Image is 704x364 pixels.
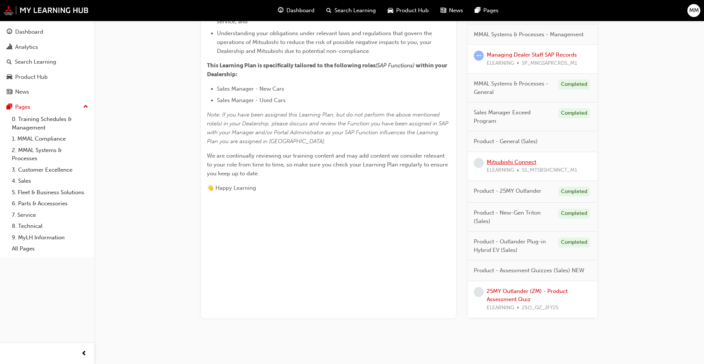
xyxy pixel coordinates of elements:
[3,25,91,39] a: Dashboard
[7,89,12,95] span: news-icon
[9,187,91,198] a: 5. Fleet & Business Solutions
[522,59,577,68] span: SP_MNGSAPRCRDS_M1
[9,243,91,255] a: All Pages
[558,80,590,90] div: Completed
[217,85,284,92] span: Sales Manager - New Cars
[382,3,435,18] a: car-iconProduct Hub
[474,209,552,225] span: Product - New-Gen Triton (Sales)
[272,3,320,18] a: guage-iconDashboard
[9,209,91,221] a: 7. Service
[487,304,514,312] span: ELEARNING
[3,70,91,84] a: Product Hub
[7,74,12,81] span: car-icon
[487,166,514,175] span: ELEARNING
[687,4,700,17] button: MM
[487,288,568,303] a: 25MY Outlander (ZM) - Product Assessment Quiz
[474,108,552,125] span: Sales Manager Exceed Program
[558,187,590,197] div: Completed
[487,159,536,165] a: Mitsubishi Connect
[9,175,91,187] a: 4. Sales
[83,102,88,112] span: up-icon
[15,103,30,111] div: Pages
[217,97,286,104] span: Sales Manager - Used Cars
[4,6,89,15] img: mmal
[474,80,552,96] span: MMAL Systems & Processes - General
[320,3,382,18] a: search-iconSearch Learning
[9,164,91,176] a: 3. Customer Excellence
[689,6,699,15] span: MM
[441,6,446,15] span: news-icon
[326,6,331,15] span: search-icon
[3,24,91,100] button: DashboardAnalyticsSearch LearningProduct HubNews
[558,209,590,219] div: Completed
[9,232,91,243] a: 9. MyLH Information
[474,137,538,146] span: Product - General (Sales)
[15,73,48,81] div: Product Hub
[9,114,91,133] a: 0. Training Schedules & Management
[522,166,577,175] span: SS_MTSBSHCNNCT_M1
[9,198,91,209] a: 6. Parts & Accessories
[217,30,433,54] span: Understanding your obligations under relevant laws and regulations that govern the operations of ...
[474,187,541,195] span: Product - 25MY Outlander
[15,88,29,96] div: News
[7,29,12,36] span: guage-icon
[469,3,504,18] a: pages-iconPages
[7,104,12,111] span: pages-icon
[388,6,393,15] span: car-icon
[483,6,499,15] span: Pages
[522,304,559,312] span: 25O_QZ_JFY25
[474,158,484,168] span: learningRecordVerb_NONE-icon
[474,287,484,297] span: learningRecordVerb_NONE-icon
[3,40,91,54] a: Analytics
[487,51,577,58] a: Managing Dealer Staff SAP Records
[475,6,480,15] span: pages-icon
[207,111,450,145] span: Note: If you have been assigned this Learning Plan, but do not perform the above mentioned role(s...
[9,145,91,164] a: 2. MMAL Systems & Processes
[278,6,283,15] span: guage-icon
[474,51,484,61] span: learningRecordVerb_ATTEMPT-icon
[558,237,590,247] div: Completed
[81,349,87,358] span: prev-icon
[286,6,314,15] span: Dashboard
[15,28,43,36] div: Dashboard
[375,62,414,69] span: (SAP Functions)
[7,59,12,65] span: search-icon
[558,108,590,118] div: Completed
[9,133,91,145] a: 1. MMAL Compliance
[15,43,38,51] div: Analytics
[449,6,463,15] span: News
[474,30,584,39] span: MMAL Systems & Processes - Management
[474,237,552,254] span: Product - Outlander Plug-in Hybrid EV (Sales)
[3,55,91,69] a: Search Learning
[3,100,91,114] button: Pages
[3,85,91,99] a: News
[7,44,12,51] span: chart-icon
[474,266,584,275] span: Product - Assessment Quizzes (Sales) NEW
[9,220,91,232] a: 8. Technical
[207,185,256,191] span: 👋 Happy Learning
[487,59,514,68] span: ELEARNING
[435,3,469,18] a: news-iconNews
[15,58,56,66] div: Search Learning
[334,6,376,15] span: Search Learning
[207,62,375,69] span: This Learning Plan is specifically tailored to the following roles
[396,6,429,15] span: Product Hub
[207,62,448,78] span: within your Dealership:
[207,152,449,177] span: We are continually reviewing our training content and may add content we consider relevant to you...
